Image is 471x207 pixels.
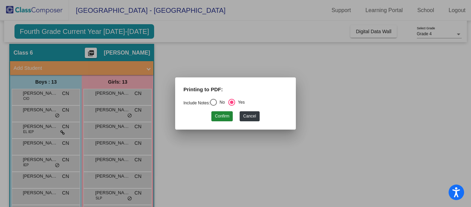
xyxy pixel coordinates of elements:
div: Yes [235,99,245,105]
mat-radio-group: Select an option [183,101,245,105]
a: Include Notes: [183,101,210,105]
div: No [217,99,225,105]
button: Cancel [240,111,259,121]
label: Printing to PDF: [183,86,223,94]
button: Confirm [211,111,233,121]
